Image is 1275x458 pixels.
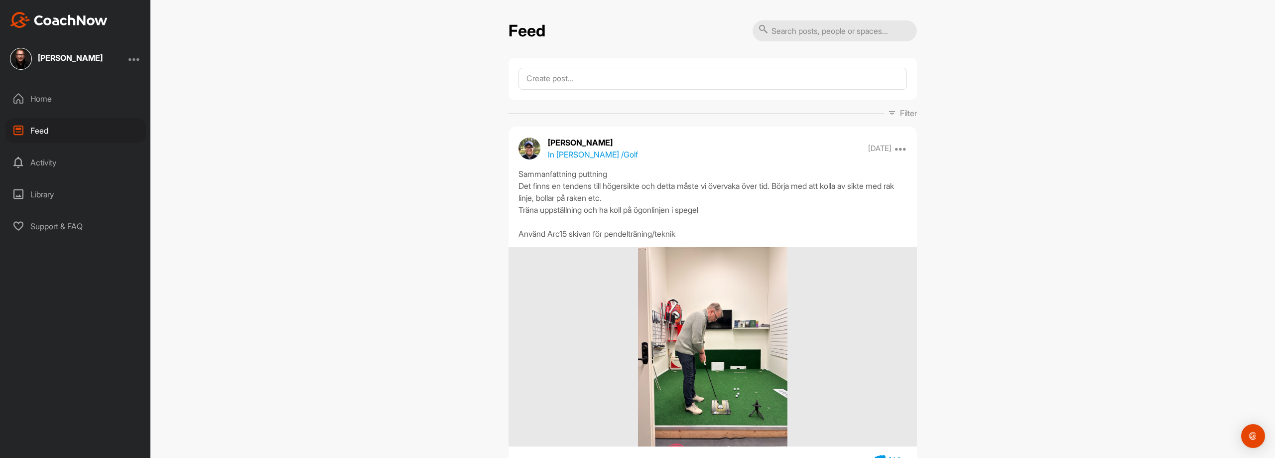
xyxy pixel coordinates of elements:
div: Library [5,182,146,207]
div: Open Intercom Messenger [1241,424,1265,448]
div: Home [5,86,146,111]
div: [PERSON_NAME] [38,54,103,62]
img: avatar [518,138,540,159]
img: CoachNow [10,12,108,28]
div: Support & FAQ [5,214,146,239]
p: [PERSON_NAME] [548,137,638,149]
div: Sammanfattning puttning Det finns en tendens till högersikte och detta måste vi övervaka över tid... [518,168,907,240]
div: Feed [5,118,146,143]
div: Activity [5,150,146,175]
img: media [638,247,787,447]
p: In [PERSON_NAME] / Golf [548,149,638,160]
h2: Feed [509,21,545,41]
p: Filter [900,107,917,119]
img: square_09804addd8abf47025ce24f68226c7f7.jpg [10,48,32,70]
p: [DATE] [868,144,892,153]
input: Search posts, people or spaces... [753,20,917,41]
